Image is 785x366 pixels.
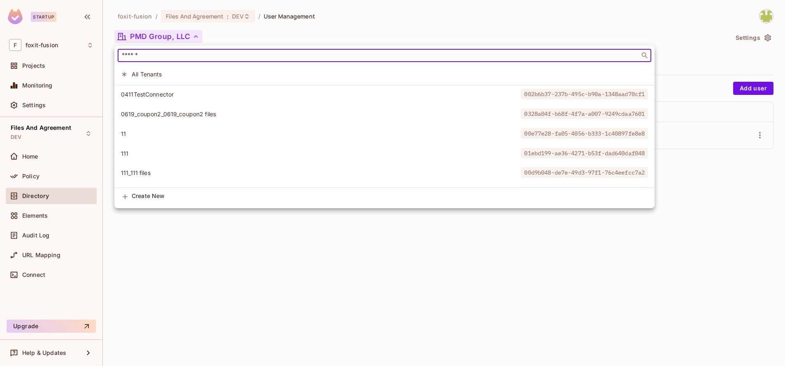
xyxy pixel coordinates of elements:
[114,145,655,162] div: Show only users with a role in this tenant: 111
[114,184,655,201] div: Show only users with a role in this tenant: 11_11 files
[114,164,655,182] div: Show only users with a role in this tenant: 111_111 files
[521,148,648,159] span: 01ebd199-ae36-4271-b53f-dad640daf048
[132,70,648,78] span: All Tenants
[121,90,521,98] span: 0411TestConnector
[521,167,648,178] span: 00d9b048-de7e-49d3-97f1-76c4eefcc7a2
[121,150,521,157] span: 111
[521,89,648,99] span: 002b6b37-237b-495c-b90a-1348aad70cf1
[521,128,648,139] span: 00e77e28-fa05-4056-b333-1c40897fe8e8
[521,187,648,198] span: 00aa09a1-890a-4327-8aae-1436ddb83467
[521,108,648,119] span: 0328a04f-b68f-4f7a-a007-9249cdaa7601
[132,193,648,199] span: Create New
[114,85,655,103] div: Show only users with a role in this tenant: 0411TestConnector
[121,130,521,138] span: 11
[114,105,655,123] div: Show only users with a role in this tenant: 0619_coupon2_0619_coupon2 files
[121,169,521,177] span: 111_111 files
[114,125,655,143] div: Show only users with a role in this tenant: 11
[121,110,521,118] span: 0619_coupon2_0619_coupon2 files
